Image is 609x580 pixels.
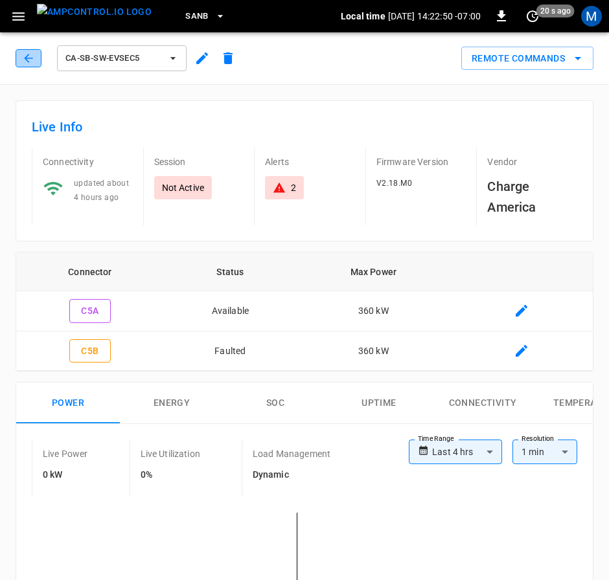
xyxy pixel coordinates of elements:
div: remote commands options [461,47,593,71]
h6: 0 kW [43,468,88,482]
p: Local time [341,10,385,23]
button: Energy [120,383,224,424]
div: Last 4 hrs [432,440,502,464]
h6: Dynamic [253,468,330,482]
button: Uptime [327,383,431,424]
label: Time Range [418,434,454,444]
div: 1 min [512,440,577,464]
span: updated about 4 hours ago [74,179,129,202]
button: SOC [224,383,327,424]
th: Max Power [297,252,450,291]
p: Live Utilization [141,447,200,460]
p: [DATE] 14:22:50 -07:00 [388,10,481,23]
span: SanB [185,9,209,24]
h6: Charge America [487,176,577,217]
button: Connectivity [431,383,534,424]
th: Connector [16,252,164,291]
h6: 0% [141,468,200,482]
button: ca-sb-sw-evseC5 [57,45,187,71]
p: Vendor [487,155,577,168]
td: 360 kW [297,331,450,372]
button: C5B [69,339,111,363]
span: ca-sb-sw-evseC5 [65,51,161,66]
span: 20 s ago [536,5,575,17]
button: Remote Commands [461,47,593,71]
p: Alerts [265,155,355,168]
table: connector table [16,252,593,371]
p: Load Management [253,447,330,460]
button: C5A [69,299,111,323]
button: set refresh interval [522,6,543,27]
span: V2.18.M0 [376,179,412,188]
p: Firmware Version [376,155,466,168]
th: Status [164,252,297,291]
td: Available [164,291,297,331]
button: Power [16,383,120,424]
label: Resolution [522,434,554,444]
p: Live Power [43,447,88,460]
p: Not Active [162,181,205,194]
td: 360 kW [297,291,450,331]
img: ampcontrol.io logo [37,4,152,20]
div: 2 [291,181,296,194]
div: profile-icon [581,6,602,27]
button: SanB [180,4,231,29]
p: Connectivity [43,155,133,168]
p: Session [154,155,244,168]
td: Faulted [164,331,297,372]
h6: Live Info [32,117,577,137]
